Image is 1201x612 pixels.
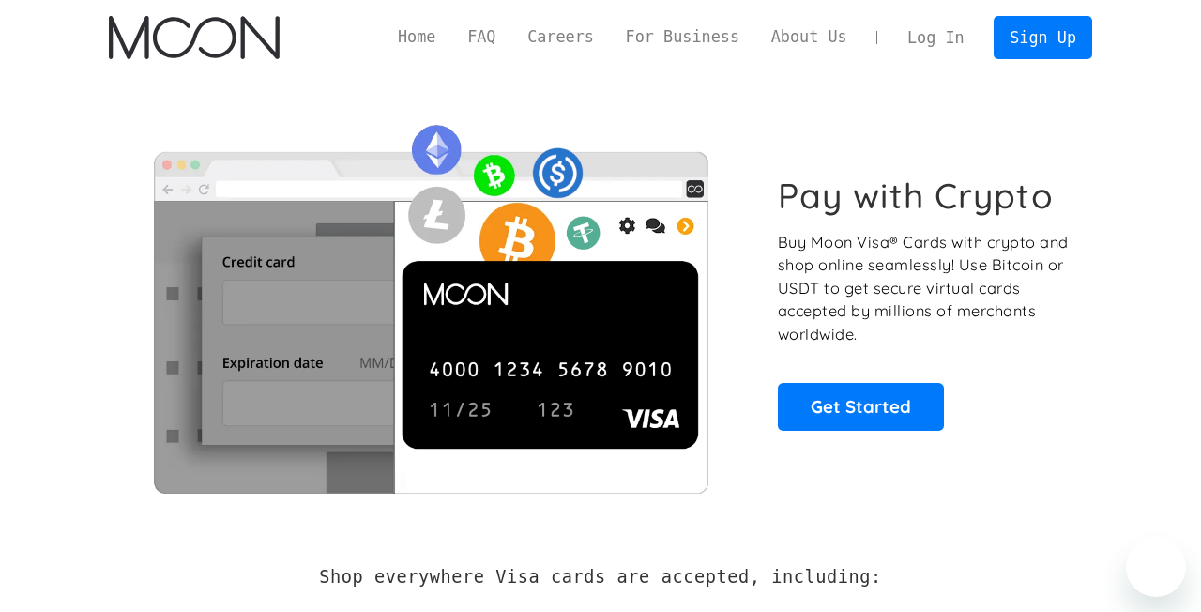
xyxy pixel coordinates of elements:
[778,175,1054,217] h1: Pay with Crypto
[994,16,1091,58] a: Sign Up
[755,25,863,49] a: About Us
[511,25,609,49] a: Careers
[109,16,279,59] img: Moon Logo
[451,25,511,49] a: FAQ
[778,231,1072,346] p: Buy Moon Visa® Cards with crypto and shop online seamlessly! Use Bitcoin or USDT to get secure vi...
[778,383,944,430] a: Get Started
[1126,537,1186,597] iframe: Кнопка запуска окна обмена сообщениями
[891,17,980,58] a: Log In
[319,567,881,588] h2: Shop everywhere Visa cards are accepted, including:
[382,25,451,49] a: Home
[109,16,279,59] a: home
[109,112,752,493] img: Moon Cards let you spend your crypto anywhere Visa is accepted.
[610,25,755,49] a: For Business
